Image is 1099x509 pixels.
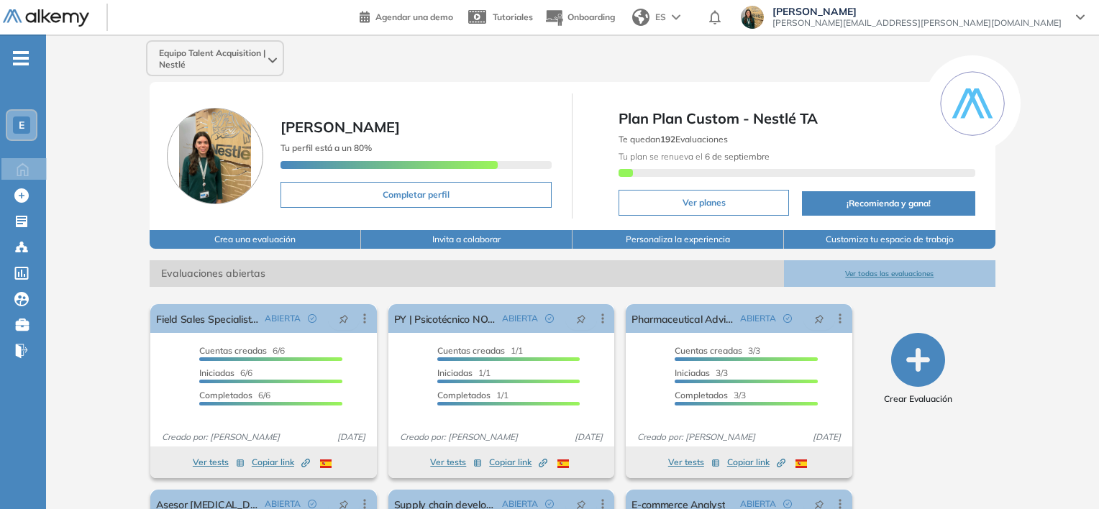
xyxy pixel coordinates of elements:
img: world [632,9,649,26]
span: Copiar link [489,456,547,469]
a: Agendar una demo [360,7,453,24]
span: Copiar link [727,456,785,469]
span: Tu plan se renueva el [619,151,770,162]
img: arrow [672,14,680,20]
span: ABIERTA [265,312,301,325]
iframe: Chat Widget [1027,440,1099,509]
span: Creado por: [PERSON_NAME] [631,431,761,444]
a: Pharmaceutical Advisor [631,304,734,333]
span: check-circle [308,314,316,323]
button: Ver tests [193,454,245,471]
span: Completados [199,390,252,400]
span: Iniciadas [437,367,473,378]
button: pushpin [565,307,597,330]
span: pushpin [339,313,349,324]
span: ES [655,11,666,24]
span: Agendar una demo [375,12,453,22]
span: Onboarding [567,12,615,22]
span: [PERSON_NAME][EMAIL_ADDRESS][PERSON_NAME][DOMAIN_NAME] [772,17,1062,29]
span: Equipo Talent Acquisition | Nestlé [159,47,265,70]
button: Ver tests [430,454,482,471]
button: Copiar link [727,454,785,471]
span: Creado por: [PERSON_NAME] [394,431,524,444]
img: Logo [3,9,89,27]
span: check-circle [783,500,792,508]
span: 6/6 [199,390,270,400]
span: [DATE] [807,431,847,444]
span: 1/1 [437,390,509,400]
span: 3/3 [675,390,746,400]
button: Copiar link [489,454,547,471]
button: Crear Evaluación [884,333,952,405]
span: ABIERTA [502,312,538,325]
span: 6/6 [199,367,252,378]
b: 192 [660,134,675,145]
button: pushpin [328,307,360,330]
span: Crear Evaluación [884,393,952,405]
span: Tutoriales [493,12,533,22]
b: 6 de septiembre [703,151,770,162]
img: ESP [557,459,569,468]
span: Cuentas creadas [199,345,267,356]
span: check-circle [545,500,554,508]
i: - [13,57,29,60]
span: check-circle [545,314,554,323]
a: PY | Psicotécnico NO Comercial [394,304,496,333]
span: 1/1 [437,367,491,378]
span: [DATE] [332,431,371,444]
img: Foto de perfil [167,108,263,204]
button: Personaliza la experiencia [573,230,784,249]
img: ESP [795,459,807,468]
span: Cuentas creadas [437,345,505,356]
span: [PERSON_NAME] [772,6,1062,17]
span: ABIERTA [740,312,776,325]
img: ESP [320,459,332,468]
span: E [19,119,24,131]
span: 3/3 [675,367,728,378]
button: Onboarding [544,2,615,33]
button: Crea una evaluación [150,230,361,249]
button: Customiza tu espacio de trabajo [784,230,995,249]
button: Ver tests [668,454,720,471]
span: Cuentas creadas [675,345,742,356]
button: pushpin [803,307,835,330]
a: Field Sales Specialist (Purina) [156,304,258,333]
button: Ver todas las evaluaciones [784,260,995,287]
span: Creado por: [PERSON_NAME] [156,431,286,444]
span: pushpin [814,313,824,324]
span: Copiar link [252,456,310,469]
span: 3/3 [675,345,760,356]
span: check-circle [783,314,792,323]
span: check-circle [308,500,316,508]
button: Copiar link [252,454,310,471]
button: Ver planes [619,190,789,216]
span: Iniciadas [199,367,234,378]
span: 6/6 [199,345,285,356]
button: Completar perfil [281,182,552,208]
span: pushpin [576,313,586,324]
span: [PERSON_NAME] [281,118,400,136]
span: Te quedan Evaluaciones [619,134,728,145]
span: Completados [675,390,728,400]
span: Tu perfil está a un 80% [281,142,372,153]
button: ¡Recomienda y gana! [802,191,975,216]
span: 1/1 [437,345,523,356]
span: Plan Plan Custom - Nestlé TA [619,108,975,129]
span: Iniciadas [675,367,710,378]
span: [DATE] [569,431,608,444]
span: Completados [437,390,491,400]
button: Invita a colaborar [361,230,573,249]
span: Evaluaciones abiertas [150,260,784,287]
